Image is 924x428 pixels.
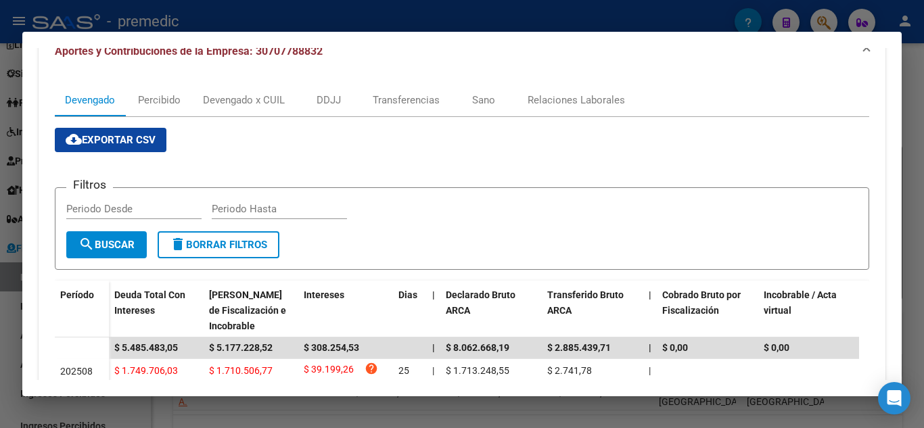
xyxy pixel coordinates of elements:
span: [PERSON_NAME] de Fiscalización e Incobrable [209,289,286,331]
span: $ 5.177.228,52 [209,342,273,353]
datatable-header-cell: Incobrable / Acta virtual [758,281,860,340]
button: Exportar CSV [55,128,166,152]
datatable-header-cell: Cobrado Bruto por Fiscalización [657,281,758,340]
button: Buscar [66,231,147,258]
span: $ 1.713.248,55 [446,365,509,376]
span: $ 2.741,78 [547,365,592,376]
datatable-header-cell: Intereses [298,281,393,340]
span: $ 5.485.483,05 [114,342,178,353]
datatable-header-cell: | [427,281,440,340]
mat-icon: delete [170,236,186,252]
div: Transferencias [373,93,440,108]
span: Borrar Filtros [170,239,267,251]
mat-icon: search [78,236,95,252]
span: $ 1.710.506,77 [209,365,273,376]
mat-expansion-panel-header: Aportes y Contribuciones de la Empresa: 30707788832 [39,30,885,73]
datatable-header-cell: | [643,281,657,340]
div: Open Intercom Messenger [878,382,910,414]
span: Aportes y Contribuciones de la Empresa: 30707788832 [55,45,323,57]
mat-icon: cloud_download [66,131,82,147]
div: Percibido [138,93,181,108]
datatable-header-cell: Declarado Bruto ARCA [440,281,542,340]
span: $ 2.885.439,71 [547,342,611,353]
span: | [432,289,435,300]
span: $ 8.062.668,19 [446,342,509,353]
span: Buscar [78,239,135,251]
datatable-header-cell: Deuda Bruta Neto de Fiscalización e Incobrable [204,281,298,340]
span: $ 0,00 [662,342,688,353]
span: Cobrado Bruto por Fiscalización [662,289,741,316]
datatable-header-cell: Período [55,281,109,337]
span: 202508 [60,366,93,377]
button: Borrar Filtros [158,231,279,258]
span: | [649,289,651,300]
span: $ 308.254,53 [304,342,359,353]
span: Exportar CSV [66,134,156,146]
span: 25 [398,365,409,376]
span: | [649,365,651,376]
span: | [649,342,651,353]
span: $ 39.199,26 [304,362,354,380]
div: Devengado [65,93,115,108]
span: Deuda Total Con Intereses [114,289,185,316]
div: Sano [472,93,495,108]
datatable-header-cell: Dias [393,281,427,340]
span: | [432,365,434,376]
span: Declarado Bruto ARCA [446,289,515,316]
div: DDJJ [317,93,341,108]
datatable-header-cell: Deuda Total Con Intereses [109,281,204,340]
datatable-header-cell: Transferido Bruto ARCA [542,281,643,340]
span: Intereses [304,289,344,300]
span: Transferido Bruto ARCA [547,289,624,316]
span: Período [60,289,94,300]
h3: Filtros [66,177,113,192]
i: help [365,362,378,375]
span: Incobrable / Acta virtual [764,289,837,316]
div: Relaciones Laborales [528,93,625,108]
div: Devengado x CUIL [203,93,285,108]
span: $ 0,00 [764,342,789,353]
span: | [432,342,435,353]
span: Dias [398,289,417,300]
span: $ 1.749.706,03 [114,365,178,376]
